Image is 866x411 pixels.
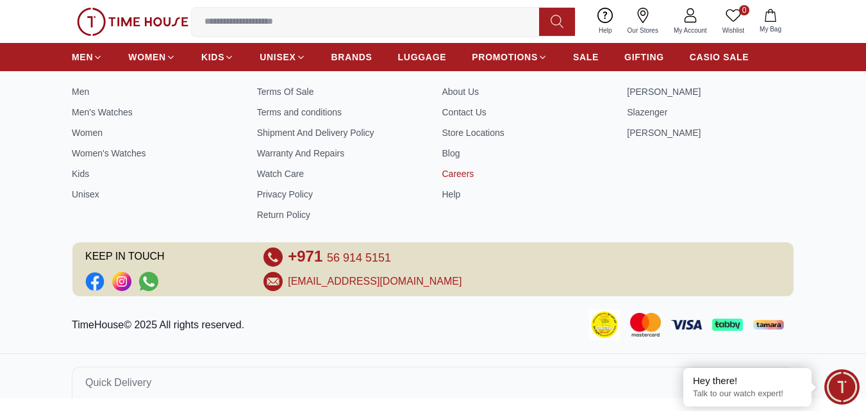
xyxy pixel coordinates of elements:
a: Unisex [72,188,239,201]
span: WOMEN [128,51,166,63]
a: Careers [442,167,610,180]
a: MEN [72,46,103,69]
a: About Us [442,85,610,98]
a: Warranty And Repairs [257,147,424,160]
a: [EMAIL_ADDRESS][DOMAIN_NAME] [288,274,462,289]
div: Hey there! [693,374,802,387]
img: Visa [671,320,702,330]
a: Contact Us [442,106,610,119]
a: Return Policy [257,208,424,221]
li: Facebook [85,272,104,291]
a: BRANDS [331,46,372,69]
a: LUGGAGE [398,46,447,69]
div: Chat Widget [824,369,860,405]
img: Tamara Payment [753,320,784,330]
button: My Bag [752,6,789,37]
img: Consumer Payment [589,310,620,340]
a: 0Wishlist [715,5,752,38]
a: +971 56 914 5151 [288,247,391,267]
a: Store Locations [442,126,610,139]
a: Shipment And Delivery Policy [257,126,424,139]
a: Social Link [85,272,104,291]
span: Quick Delivery [85,375,151,390]
a: SALE [573,46,599,69]
a: WOMEN [128,46,176,69]
a: Men [72,85,239,98]
a: Social Link [139,272,158,291]
button: Quick Delivery [72,367,794,398]
img: ... [77,8,188,36]
a: Terms and conditions [257,106,424,119]
span: 56 914 5151 [327,251,391,264]
a: UNISEX [260,46,305,69]
a: Our Stores [620,5,666,38]
span: Wishlist [717,26,749,35]
a: Watch Care [257,167,424,180]
span: My Bag [754,24,787,34]
span: UNISEX [260,51,296,63]
a: PROMOTIONS [472,46,547,69]
a: [PERSON_NAME] [627,85,794,98]
span: PROMOTIONS [472,51,538,63]
span: Our Stores [622,26,663,35]
a: Blog [442,147,610,160]
a: Women [72,126,239,139]
a: Help [442,188,610,201]
a: Men's Watches [72,106,239,119]
a: Kids [72,167,239,180]
a: KIDS [201,46,234,69]
p: Talk to our watch expert! [693,389,802,399]
a: GIFTING [624,46,664,69]
span: MEN [72,51,93,63]
img: Mastercard [630,313,661,337]
span: Help [594,26,617,35]
a: Women's Watches [72,147,239,160]
a: CASIO SALE [690,46,749,69]
img: Tabby Payment [712,319,743,331]
a: Social Link [112,272,131,291]
a: Help [591,5,620,38]
a: Privacy Policy [257,188,424,201]
span: BRANDS [331,51,372,63]
span: SALE [573,51,599,63]
span: KEEP IN TOUCH [85,247,246,267]
span: LUGGAGE [398,51,447,63]
a: Slazenger [627,106,794,119]
a: [PERSON_NAME] [627,126,794,139]
span: CASIO SALE [690,51,749,63]
span: My Account [669,26,712,35]
span: 0 [739,5,749,15]
a: Terms Of Sale [257,85,424,98]
span: KIDS [201,51,224,63]
span: GIFTING [624,51,664,63]
p: TimeHouse© 2025 All rights reserved. [72,317,249,333]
